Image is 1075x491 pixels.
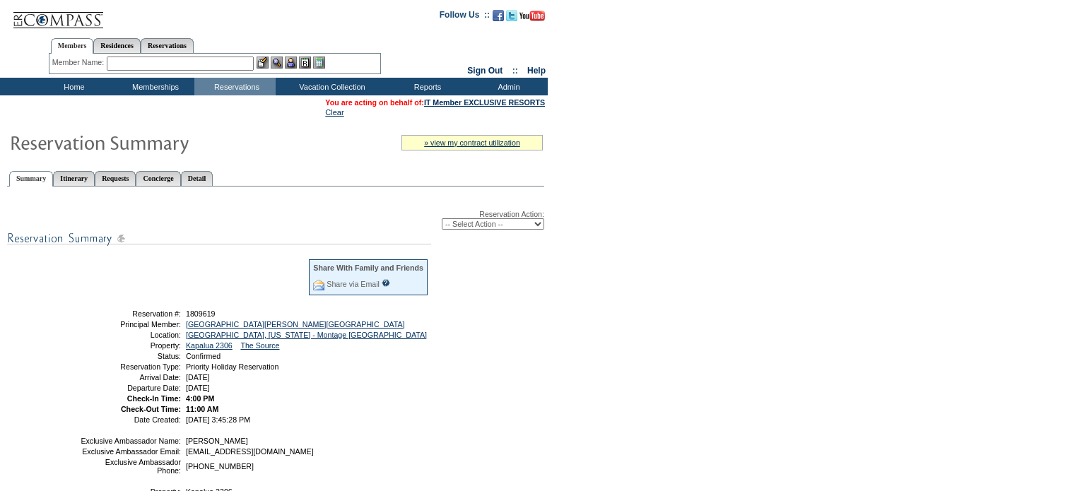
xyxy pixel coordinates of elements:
a: Detail [181,171,213,186]
div: Share With Family and Friends [313,264,423,272]
a: Concierge [136,171,180,186]
td: Follow Us :: [440,8,490,25]
a: Clear [325,108,343,117]
span: 1809619 [186,309,216,318]
td: Exclusive Ambassador Name: [80,437,181,445]
a: The Source [240,341,279,350]
td: Admin [466,78,548,95]
td: Reservation #: [80,309,181,318]
span: [EMAIL_ADDRESS][DOMAIN_NAME] [186,447,314,456]
strong: Check-Out Time: [121,405,181,413]
td: Exclusive Ambassador Email: [80,447,181,456]
img: Reservaton Summary [9,128,292,156]
img: Impersonate [285,57,297,69]
td: Memberships [113,78,194,95]
a: » view my contract utilization [424,138,520,147]
span: [DATE] 3:45:28 PM [186,415,250,424]
a: Summary [9,171,53,187]
img: Subscribe to our YouTube Channel [519,11,545,21]
input: What is this? [382,279,390,287]
td: Vacation Collection [276,78,385,95]
a: Share via Email [327,280,380,288]
span: [PHONE_NUMBER] [186,462,254,471]
td: Property: [80,341,181,350]
img: Follow us on Twitter [506,10,517,21]
span: You are acting on behalf of: [325,98,545,107]
a: Sign Out [467,66,503,76]
span: [PERSON_NAME] [186,437,248,445]
span: [DATE] [186,373,210,381]
img: b_edit.gif [257,57,269,69]
td: Status: [80,352,181,360]
a: [GEOGRAPHIC_DATA], [US_STATE] - Montage [GEOGRAPHIC_DATA] [186,331,427,339]
a: Itinerary [53,171,95,186]
td: Date Created: [80,415,181,424]
a: Follow us on Twitter [506,14,517,23]
td: Reports [385,78,466,95]
span: Confirmed [186,352,221,360]
img: b_calculator.gif [313,57,325,69]
span: Priority Holiday Reservation [186,362,278,371]
strong: Check-In Time: [127,394,181,403]
td: Home [32,78,113,95]
span: 4:00 PM [186,394,214,403]
a: [GEOGRAPHIC_DATA][PERSON_NAME][GEOGRAPHIC_DATA] [186,320,404,329]
a: Reservations [141,38,194,53]
a: Subscribe to our YouTube Channel [519,14,545,23]
span: :: [512,66,518,76]
div: Member Name: [52,57,107,69]
img: Become our fan on Facebook [493,10,504,21]
img: subTtlResSummary.gif [7,230,431,247]
a: Kapalua 2306 [186,341,233,350]
a: Residences [93,38,141,53]
td: Reservation Type: [80,362,181,371]
td: Location: [80,331,181,339]
span: 11:00 AM [186,405,218,413]
a: Help [527,66,546,76]
a: IT Member EXCLUSIVE RESORTS [424,98,545,107]
img: View [271,57,283,69]
a: Members [51,38,94,54]
td: Departure Date: [80,384,181,392]
a: Become our fan on Facebook [493,14,504,23]
td: Arrival Date: [80,373,181,381]
td: Reservations [194,78,276,95]
span: [DATE] [186,384,210,392]
div: Reservation Action: [7,210,544,230]
a: Requests [95,171,136,186]
img: Reservations [299,57,311,69]
td: Principal Member: [80,320,181,329]
td: Exclusive Ambassador Phone: [80,458,181,475]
